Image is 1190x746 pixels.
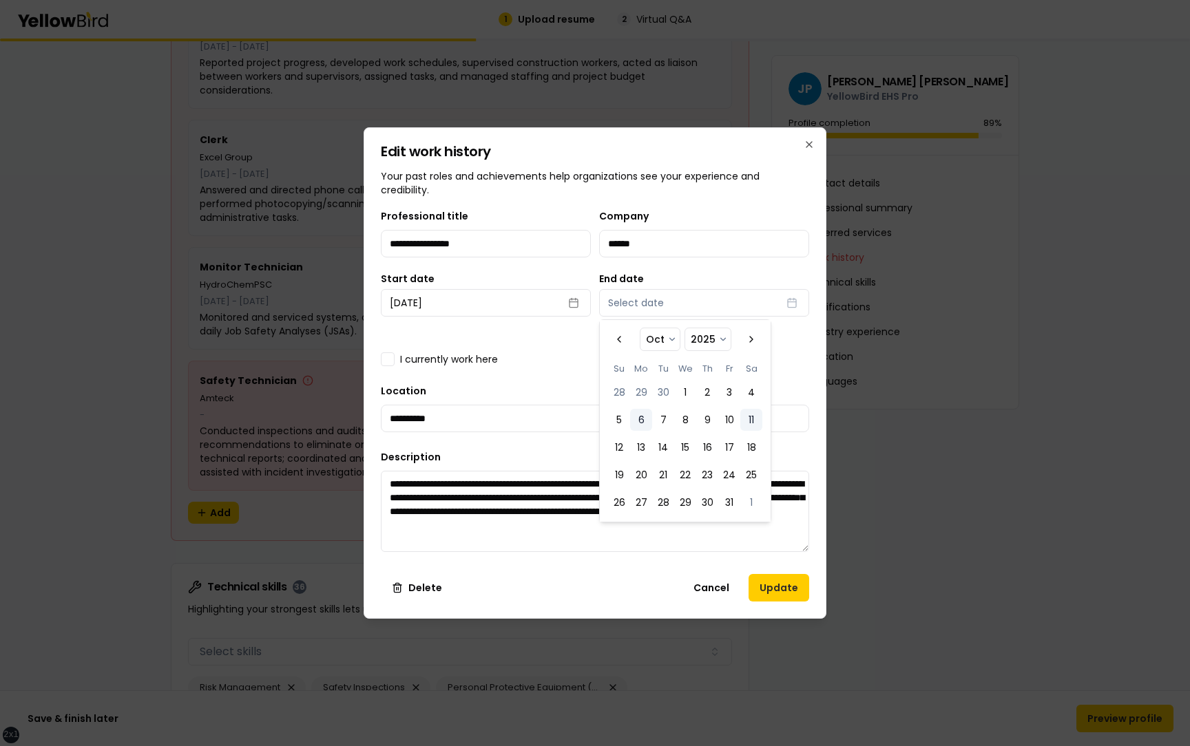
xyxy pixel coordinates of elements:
[740,361,762,376] th: Saturday
[674,491,696,513] button: Wednesday, October 29th, 2025
[740,409,762,431] button: Saturday, October 11th, 2025
[696,381,718,403] button: Thursday, October 2nd, 2025
[696,491,718,513] button: Thursday, October 30th, 2025
[696,464,718,486] button: Thursday, October 23rd, 2025
[608,464,630,486] button: Sunday, October 19th, 2025
[718,361,740,376] th: Friday
[599,289,809,317] button: Select date
[608,361,762,513] table: October 2025
[630,491,652,513] button: Monday, October 27th, 2025
[652,361,674,376] th: Tuesday
[608,296,664,310] span: Select date
[599,274,809,284] label: End date
[381,209,468,223] label: Professional title
[381,145,809,158] h2: Edit work history
[381,384,426,398] label: Location
[674,409,696,431] button: Wednesday, October 8th, 2025
[381,289,591,317] button: [DATE]
[718,381,740,403] button: Friday, October 3rd, 2025
[740,436,762,458] button: Saturday, October 18th, 2025
[381,450,441,464] label: Description
[652,464,674,486] button: Tuesday, October 21st, 2025
[652,381,674,403] button: Tuesday, September 30th, 2025
[718,464,740,486] button: Friday, October 24th, 2025
[718,409,740,431] button: Friday, October 10th, 2025
[718,436,740,458] button: Friday, October 17th, 2025
[740,464,762,486] button: Saturday, October 25th, 2025
[608,436,630,458] button: Sunday, October 12th, 2025
[682,574,740,601] button: Cancel
[608,328,630,350] button: Go to the Previous Month
[674,436,696,458] button: Wednesday, October 15th, 2025
[381,274,591,284] label: Start date
[749,574,809,601] button: Update
[674,464,696,486] button: Wednesday, October 22nd, 2025
[608,491,630,513] button: Sunday, October 26th, 2025
[630,361,652,376] th: Monday
[630,409,652,431] button: Today, Monday, October 6th, 2025
[652,436,674,458] button: Tuesday, October 14th, 2025
[608,409,630,431] button: Sunday, October 5th, 2025
[674,361,696,376] th: Wednesday
[696,409,718,431] button: Thursday, October 9th, 2025
[740,491,762,513] button: Saturday, November 1st, 2025
[696,361,718,376] th: Thursday
[400,352,498,366] label: I currently work here
[674,381,696,403] button: Wednesday, October 1st, 2025
[381,574,453,601] button: Delete
[652,491,674,513] button: Tuesday, October 28th, 2025
[608,361,630,376] th: Sunday
[630,436,652,458] button: Monday, October 13th, 2025
[599,209,649,223] label: Company
[608,381,630,403] button: Sunday, September 28th, 2025
[740,328,762,350] button: Go to the Next Month
[740,381,762,403] button: Saturday, October 4th, 2025
[718,491,740,513] button: Friday, October 31st, 2025
[652,409,674,431] button: Tuesday, October 7th, 2025
[381,169,809,197] p: Your past roles and achievements help organizations see your experience and credibility.
[696,436,718,458] button: Thursday, October 16th, 2025
[630,464,652,486] button: Monday, October 20th, 2025
[630,381,652,403] button: Monday, September 29th, 2025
